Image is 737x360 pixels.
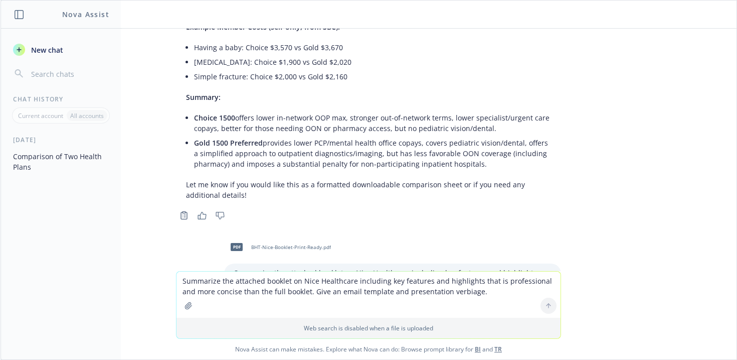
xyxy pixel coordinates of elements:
p: All accounts [70,111,104,120]
p: Current account [18,111,63,120]
div: Chat History [1,95,121,103]
p: Summarize the attached booklet on Nice Healthcare including key features and highlights that is p... [234,268,551,299]
li: offers lower in-network OOP max, stronger out-of-network terms, lower specialist/urgent care copa... [194,110,551,136]
span: pdf [231,243,243,251]
p: Let me know if you would like this as a formatted downloadable comparison sheet or if you need an... [186,179,551,200]
svg: Copy to clipboard [179,211,189,220]
li: [MEDICAL_DATA]: Choice $1,900 vs Gold $2,020 [194,55,551,69]
span: Nova Assist can make mistakes. Explore what Nova can do: Browse prompt library for and [5,339,732,359]
div: [DATE] [1,136,121,144]
span: Gold 1500 Preferred [194,138,263,148]
div: pdfBHT-Nice-Booklet-Print-Ready.pdf [224,234,333,260]
input: Search chats [29,67,109,81]
li: Having a baby: Choice $3,570 vs Gold $3,670 [194,40,551,55]
span: Choice 1500 [194,113,235,123]
li: provides lower PCP/mental health office copays, covers pediatric vision/dental, offers a simplifi... [194,136,551,171]
li: Simple fracture: Choice $2,000 vs Gold $2,160 [194,69,551,84]
button: New chat [9,41,113,59]
a: BI [475,345,481,353]
button: Thumbs down [212,208,228,222]
button: Comparison of Two Health Plans [9,148,113,175]
p: Web search is disabled when a file is uploaded [182,324,555,332]
span: New chat [29,45,63,55]
h1: Nova Assist [62,9,109,20]
span: BHT-Nice-Booklet-Print-Ready.pdf [251,244,331,251]
a: TR [494,345,502,353]
span: Summary: [186,92,221,102]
